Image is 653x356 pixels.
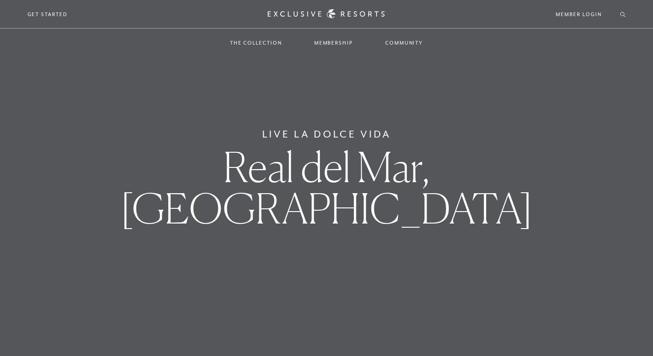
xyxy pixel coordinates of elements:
a: Member Login [556,10,601,18]
a: Get Started [28,10,68,18]
h6: Live La Dolce Vida [262,127,391,142]
a: Community [376,29,432,56]
span: Real del Mar, [GEOGRAPHIC_DATA] [120,142,533,233]
a: The Collection [221,29,291,56]
a: Membership [305,29,362,56]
